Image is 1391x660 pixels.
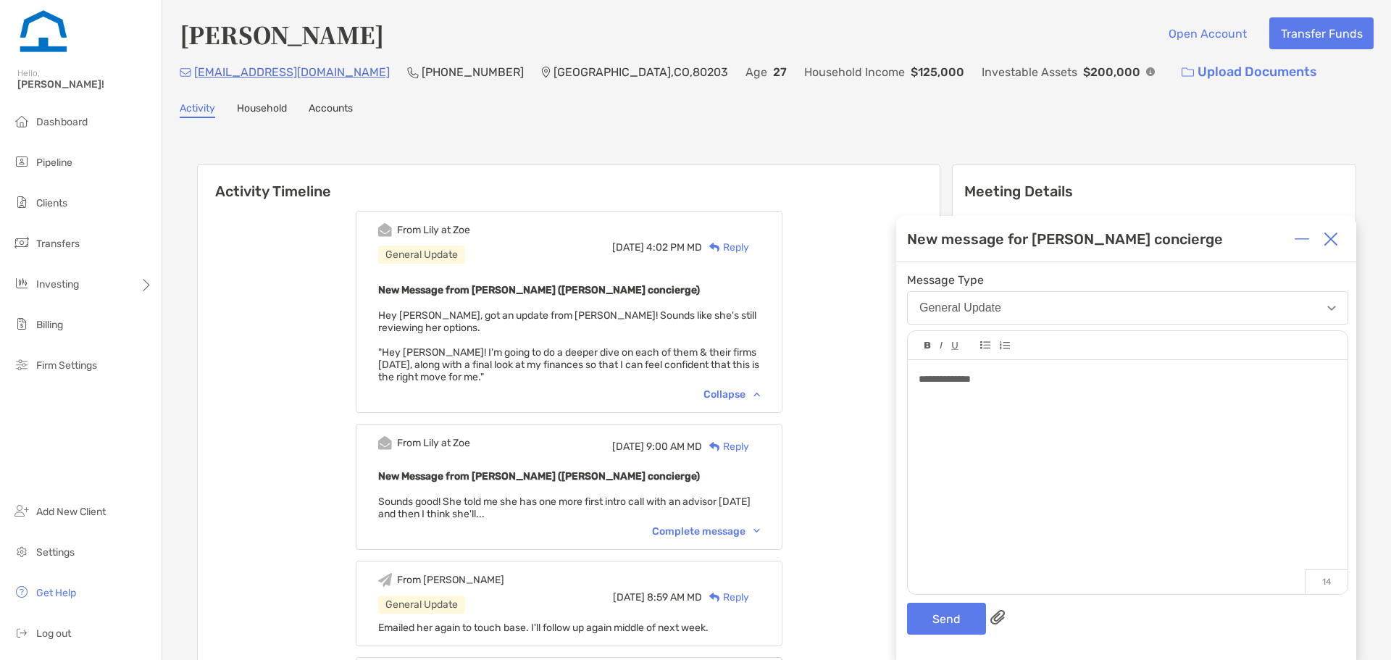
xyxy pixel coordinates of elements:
[1182,67,1194,78] img: button icon
[924,342,931,349] img: Editor control icon
[407,67,419,78] img: Phone Icon
[745,63,767,81] p: Age
[1324,232,1338,246] img: Close
[702,590,749,605] div: Reply
[17,78,153,91] span: [PERSON_NAME]!
[13,315,30,333] img: billing icon
[990,610,1005,625] img: paperclip attachments
[237,102,287,118] a: Household
[709,243,720,252] img: Reply icon
[804,63,905,81] p: Household Income
[378,573,392,587] img: Event icon
[1083,63,1140,81] p: $200,000
[36,197,67,209] span: Clients
[541,67,551,78] img: Location Icon
[13,275,30,292] img: investing icon
[646,440,702,453] span: 9:00 AM MD
[180,68,191,77] img: Email Icon
[36,359,97,372] span: Firm Settings
[36,627,71,640] span: Log out
[919,301,1001,314] div: General Update
[951,342,958,350] img: Editor control icon
[703,388,760,401] div: Collapse
[1327,306,1336,311] img: Open dropdown arrow
[180,102,215,118] a: Activity
[36,116,88,128] span: Dashboard
[753,529,760,533] img: Chevron icon
[907,603,986,635] button: Send
[702,240,749,255] div: Reply
[907,230,1223,248] div: New message for [PERSON_NAME] concierge
[36,546,75,559] span: Settings
[940,342,943,349] img: Editor control icon
[709,593,720,602] img: Reply icon
[309,102,353,118] a: Accounts
[652,525,760,538] div: Complete message
[13,543,30,560] img: settings icon
[13,112,30,130] img: dashboard icon
[13,624,30,641] img: logout icon
[612,440,644,453] span: [DATE]
[13,234,30,251] img: transfers icon
[13,583,30,601] img: get-help icon
[999,341,1010,350] img: Editor control icon
[964,183,1344,201] p: Meeting Details
[646,241,702,254] span: 4:02 PM MD
[907,291,1348,325] button: General Update
[612,241,644,254] span: [DATE]
[702,439,749,454] div: Reply
[982,63,1077,81] p: Investable Assets
[378,436,392,450] img: Event icon
[13,502,30,519] img: add_new_client icon
[378,246,465,264] div: General Update
[36,587,76,599] span: Get Help
[194,63,390,81] p: [EMAIL_ADDRESS][DOMAIN_NAME]
[1146,67,1155,76] img: Info Icon
[180,17,384,51] h4: [PERSON_NAME]
[378,309,759,383] span: Hey [PERSON_NAME], got an update from [PERSON_NAME]! Sounds like she's still reviewing her option...
[13,356,30,373] img: firm-settings icon
[13,153,30,170] img: pipeline icon
[554,63,728,81] p: [GEOGRAPHIC_DATA] , CO , 80203
[36,238,80,250] span: Transfers
[613,591,645,603] span: [DATE]
[1269,17,1374,49] button: Transfer Funds
[709,442,720,451] img: Reply icon
[36,278,79,291] span: Investing
[36,506,106,518] span: Add New Client
[36,156,72,169] span: Pipeline
[397,437,470,449] div: From Lily at Zoe
[378,622,709,634] span: Emailed her again to touch base. I'll follow up again middle of next week.
[1305,569,1348,594] p: 14
[17,6,70,58] img: Zoe Logo
[911,63,964,81] p: $125,000
[13,193,30,211] img: clients icon
[1295,232,1309,246] img: Expand or collapse
[378,496,751,520] span: Sounds good! She told me she has one more first intro call with an advisor [DATE] and then I thin...
[378,284,700,296] b: New Message from [PERSON_NAME] ([PERSON_NAME] concierge)
[378,470,700,483] b: New Message from [PERSON_NAME] ([PERSON_NAME] concierge)
[1157,17,1258,49] button: Open Account
[907,273,1348,287] span: Message Type
[36,319,63,331] span: Billing
[1172,57,1327,88] a: Upload Documents
[378,223,392,237] img: Event icon
[397,224,470,236] div: From Lily at Zoe
[198,165,940,200] h6: Activity Timeline
[980,341,990,349] img: Editor control icon
[773,63,787,81] p: 27
[647,591,702,603] span: 8:59 AM MD
[397,574,504,586] div: From [PERSON_NAME]
[753,392,760,396] img: Chevron icon
[378,596,465,614] div: General Update
[422,63,524,81] p: [PHONE_NUMBER]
